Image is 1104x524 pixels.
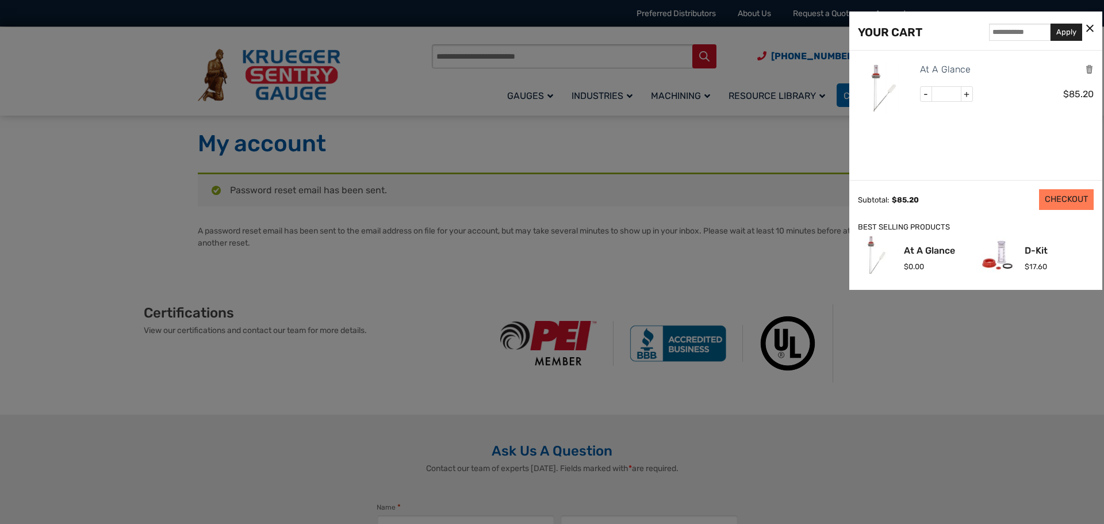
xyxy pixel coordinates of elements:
span: $ [1025,262,1029,271]
img: D-Kit [979,236,1016,274]
a: D-Kit [1025,246,1048,255]
a: Remove this item [1085,64,1094,75]
button: Apply [1051,24,1082,41]
span: 85.20 [892,196,919,204]
div: YOUR CART [858,23,922,41]
span: + [961,87,972,102]
span: 0.00 [904,262,924,271]
span: 85.20 [1063,89,1094,100]
a: At A Glance [904,246,955,255]
span: $ [892,196,897,204]
img: At A Glance [858,236,895,274]
div: Subtotal: [858,196,889,204]
img: At A Glance [858,62,910,114]
a: CHECKOUT [1039,189,1094,210]
span: $ [1063,89,1069,100]
a: At A Glance [920,62,971,77]
span: 17.60 [1025,262,1047,271]
div: BEST SELLING PRODUCTS [858,221,1094,234]
span: $ [904,262,908,271]
span: - [921,87,932,102]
